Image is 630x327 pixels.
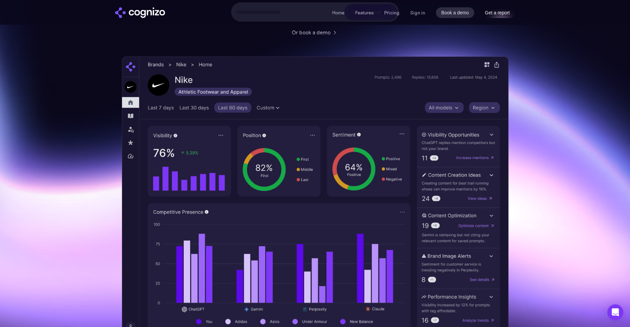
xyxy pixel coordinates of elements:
a: Or book a demo [292,28,339,36]
div: Open Intercom Messenger [607,304,623,320]
img: cognizo logo [115,7,165,18]
a: Features [355,10,374,16]
a: Get a report [480,7,515,18]
div: Or book a demo [292,28,331,36]
a: Home [332,10,345,16]
a: Sign in [410,9,425,17]
a: Pricing [384,10,400,16]
a: Book a demo [436,7,474,18]
a: home [115,7,165,18]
